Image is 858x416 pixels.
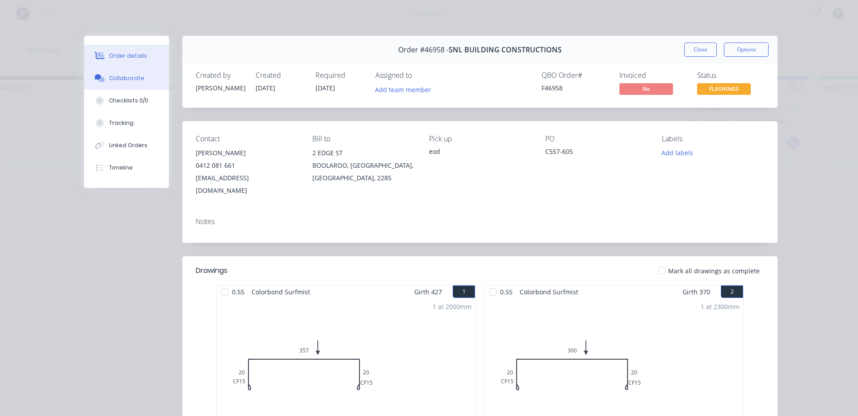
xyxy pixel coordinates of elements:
div: Invoiced [619,71,686,80]
div: F46958 [542,83,609,93]
div: [EMAIL_ADDRESS][DOMAIN_NAME] [196,172,298,197]
span: Mark all drawings as complete [668,266,760,276]
div: C557-605 [545,147,648,159]
button: FLASHINGS [697,83,751,97]
div: Collaborate [109,74,144,82]
div: eod [429,147,531,156]
div: [PERSON_NAME]0412 081 661[EMAIL_ADDRESS][DOMAIN_NAME] [196,147,298,197]
span: [DATE] [256,84,275,92]
span: Order #46958 - [398,46,449,54]
div: 1 at 2300mm [701,302,740,311]
div: BOOLAROO, [GEOGRAPHIC_DATA], [GEOGRAPHIC_DATA], 2285 [312,159,415,184]
div: Created by [196,71,245,80]
span: FLASHINGS [697,83,751,94]
div: Bill to [312,135,415,143]
div: Status [697,71,764,80]
div: Assigned to [375,71,465,80]
button: 2 [721,285,743,298]
div: 0412 081 661 [196,159,298,172]
span: Colorbond Surfmist [248,285,314,298]
button: Add labels [657,147,698,159]
div: Labels [662,135,764,143]
button: Add team member [375,83,436,95]
span: 0.55 [496,285,516,298]
button: Close [684,42,717,57]
button: Add team member [370,83,436,95]
button: Linked Orders [84,134,169,157]
button: Options [724,42,769,57]
span: Girth 370 [682,285,710,298]
div: Drawings [196,265,227,276]
button: Tracking [84,112,169,134]
div: Linked Orders [109,141,147,149]
span: Colorbond Surfmist [516,285,582,298]
div: Checklists 0/0 [109,97,148,105]
span: No [619,83,673,94]
div: 2 EDGE STBOOLAROO, [GEOGRAPHIC_DATA], [GEOGRAPHIC_DATA], 2285 [312,147,415,184]
div: Pick up [429,135,531,143]
div: Contact [196,135,298,143]
button: Checklists 0/0 [84,89,169,112]
div: Required [315,71,365,80]
div: Timeline [109,164,133,172]
div: Created [256,71,305,80]
button: Timeline [84,157,169,179]
div: [PERSON_NAME] [196,147,298,159]
div: [PERSON_NAME] [196,83,245,93]
button: 1 [453,285,475,298]
div: 2 EDGE ST [312,147,415,159]
button: Collaborate [84,67,169,89]
div: 1 at 2000mm [433,302,471,311]
div: QBO Order # [542,71,609,80]
span: Girth 427 [414,285,442,298]
div: PO [545,135,648,143]
div: Order details [109,52,147,60]
div: Tracking [109,119,134,127]
div: Notes [196,217,764,226]
span: SNL BUILDING CONSTRUCTIONS [449,46,562,54]
span: 0.55 [228,285,248,298]
span: [DATE] [315,84,335,92]
button: Order details [84,45,169,67]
